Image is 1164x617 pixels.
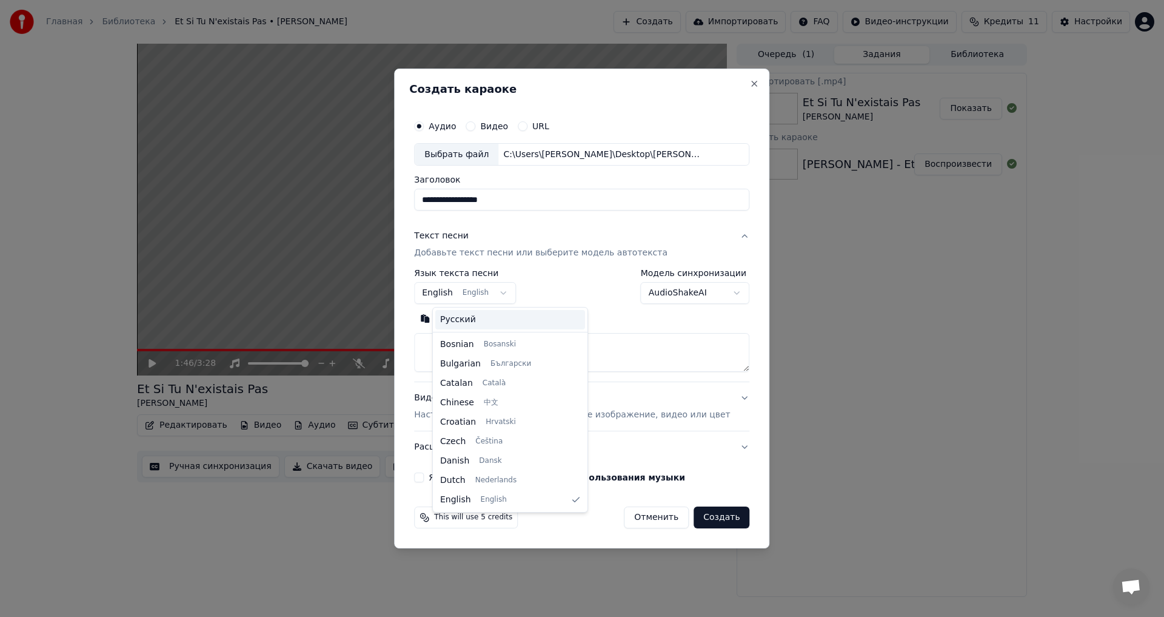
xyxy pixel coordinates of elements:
[440,455,469,467] span: Danish
[475,437,503,447] span: Čeština
[440,314,476,326] span: Русский
[479,456,501,466] span: Dansk
[440,397,474,409] span: Chinese
[440,339,474,351] span: Bosnian
[440,377,473,389] span: Catalan
[440,474,466,487] span: Dutch
[484,340,516,349] span: Bosanski
[481,495,507,505] span: English
[490,359,531,369] span: Български
[484,398,498,408] span: 中文
[486,417,516,427] span: Hrvatski
[440,358,481,370] span: Bulgarian
[440,494,471,506] span: English
[440,436,466,448] span: Czech
[440,416,476,428] span: Croatian
[475,476,517,485] span: Nederlands
[483,379,506,388] span: Català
